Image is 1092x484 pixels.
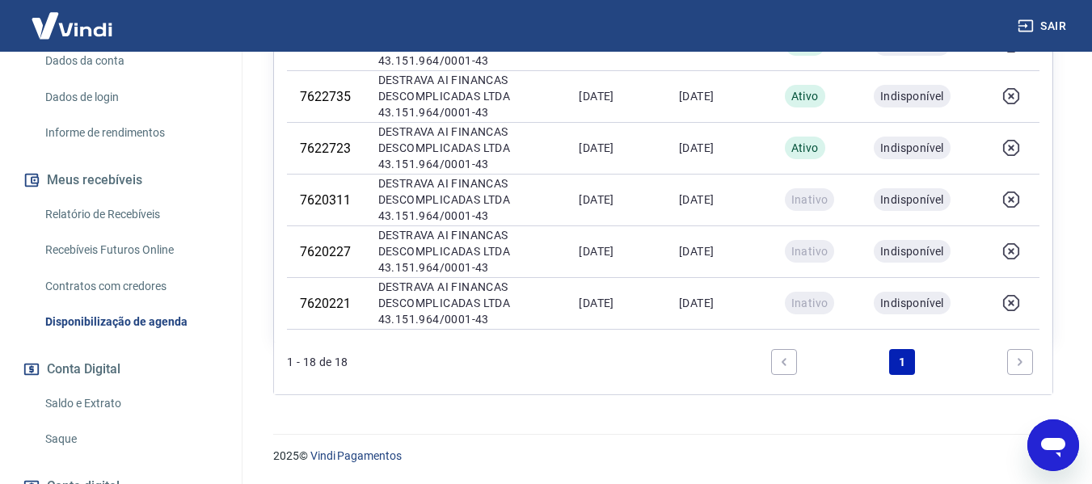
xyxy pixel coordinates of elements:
[273,448,1053,465] p: 2025 ©
[39,270,222,303] a: Contratos com credores
[579,295,653,311] p: [DATE]
[679,243,759,259] p: [DATE]
[378,124,554,156] p: DESTRAVA AI FINANCAS DESCOMPLICADAS LTDA
[791,191,828,208] span: Inativo
[679,295,759,311] p: [DATE]
[771,349,797,375] a: Previous page
[679,88,759,104] p: [DATE]
[1027,419,1079,471] iframe: Botão para abrir a janela de mensagens, conversa em andamento
[300,244,352,259] div: 7620227
[300,192,352,208] div: 7620311
[39,116,222,149] a: Informe de rendimentos
[300,296,352,311] div: 7620221
[889,349,915,375] a: Page 1 is your current page
[1007,349,1033,375] a: Next page
[19,351,222,387] button: Conta Digital
[378,53,554,69] p: 43.151.964/0001-43
[679,191,759,208] p: [DATE]
[39,81,222,114] a: Dados de login
[300,141,352,156] div: 7622723
[19,162,222,198] button: Meus recebíveis
[378,156,554,172] p: 43.151.964/0001-43
[579,191,653,208] p: [DATE]
[791,243,828,259] span: Inativo
[679,140,759,156] p: [DATE]
[378,311,554,327] p: 43.151.964/0001-43
[378,227,554,259] p: DESTRAVA AI FINANCAS DESCOMPLICADAS LTDA
[300,89,352,104] div: 7622735
[39,387,222,420] a: Saldo e Extrato
[579,88,653,104] p: [DATE]
[880,191,944,208] span: Indisponível
[791,88,819,104] span: Ativo
[39,198,222,231] a: Relatório de Recebíveis
[880,295,944,311] span: Indisponível
[880,140,944,156] span: Indisponível
[310,449,402,462] a: Vindi Pagamentos
[765,343,1039,381] ul: Pagination
[880,243,944,259] span: Indisponível
[19,1,124,50] img: Vindi
[1014,11,1073,41] button: Sair
[378,104,554,120] p: 43.151.964/0001-43
[378,72,554,104] p: DESTRAVA AI FINANCAS DESCOMPLICADAS LTDA
[880,88,944,104] span: Indisponível
[287,354,348,370] p: 1 - 18 de 18
[378,259,554,276] p: 43.151.964/0001-43
[579,243,653,259] p: [DATE]
[39,305,222,339] a: Disponibilização de agenda
[579,140,653,156] p: [DATE]
[39,44,222,78] a: Dados da conta
[378,208,554,224] p: 43.151.964/0001-43
[791,295,828,311] span: Inativo
[378,175,554,208] p: DESTRAVA AI FINANCAS DESCOMPLICADAS LTDA
[39,234,222,267] a: Recebíveis Futuros Online
[791,140,819,156] span: Ativo
[378,279,554,311] p: DESTRAVA AI FINANCAS DESCOMPLICADAS LTDA
[39,423,222,456] a: Saque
